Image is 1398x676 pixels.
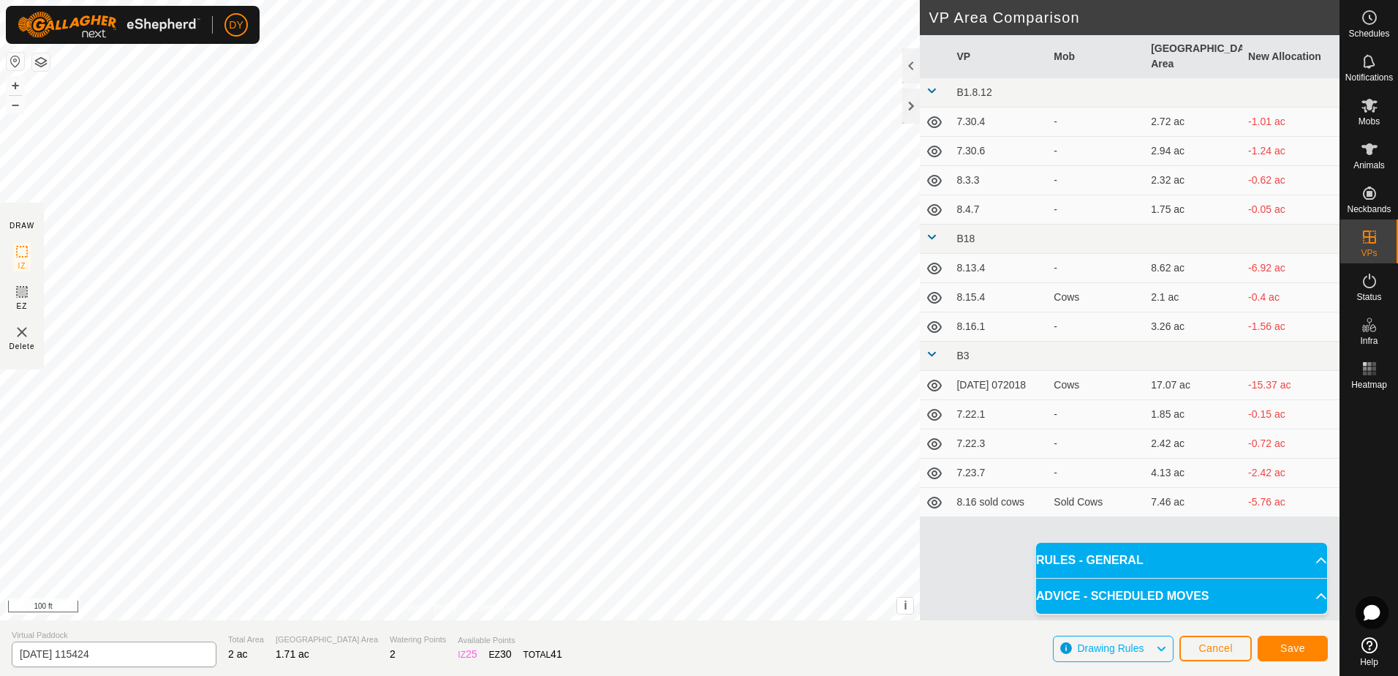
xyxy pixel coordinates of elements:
td: -0.15 ac [1242,400,1340,429]
span: 41 [551,648,562,660]
span: 2 ac [228,648,247,660]
div: EZ [489,647,512,662]
td: -0.4 ac [1242,283,1340,312]
span: Drawing Rules [1077,642,1144,654]
div: - [1054,319,1139,334]
td: 4.13 ac [1145,459,1242,488]
span: Status [1356,293,1381,301]
span: IZ [18,260,26,271]
td: -2.42 ac [1242,459,1340,488]
td: 7.30.4 [951,108,1048,137]
div: - [1054,173,1139,188]
td: -0.05 ac [1242,195,1340,225]
div: - [1054,114,1139,129]
button: Save [1258,636,1328,661]
span: 30 [500,648,512,660]
td: -15.37 ac [1242,371,1340,400]
td: 2.32 ac [1145,166,1242,195]
td: 2.94 ac [1145,137,1242,166]
td: [DATE] 072018 [951,371,1048,400]
th: New Allocation [1242,35,1340,78]
span: 25 [466,648,477,660]
span: EZ [17,301,28,312]
h2: VP Area Comparison [929,9,1340,26]
span: Save [1280,642,1305,654]
div: Cows [1054,290,1139,305]
span: Help [1360,658,1378,666]
td: -1.01 ac [1242,108,1340,137]
span: Notifications [1345,73,1393,82]
td: 7.23.7 [951,459,1048,488]
td: 2.42 ac [1145,429,1242,459]
span: Neckbands [1347,205,1391,214]
td: 8.16 sold cows [951,488,1048,517]
span: DY [229,18,243,33]
span: Mobs [1359,117,1380,126]
a: Contact Us [475,601,518,615]
img: Gallagher Logo [18,12,200,38]
span: Animals [1353,161,1385,170]
th: [GEOGRAPHIC_DATA] Area [1145,35,1242,78]
div: Sold Cows [1054,495,1139,510]
th: VP [951,35,1048,78]
span: Infra [1360,337,1378,345]
td: 8.16.1 [951,312,1048,342]
div: DRAW [10,220,34,231]
span: ADVICE - SCHEDULED MOVES [1036,587,1209,605]
img: VP [13,323,31,341]
td: -1.24 ac [1242,137,1340,166]
p-accordion-header: RULES - GENERAL [1036,543,1327,578]
td: -1.56 ac [1242,312,1340,342]
div: - [1054,202,1139,217]
span: B18 [956,233,975,244]
button: i [897,598,913,614]
td: 8.3.3 [951,166,1048,195]
div: IZ [458,647,477,662]
span: B3 [956,350,969,361]
div: - [1054,436,1139,451]
td: 7.30.6 [951,137,1048,166]
span: Heatmap [1351,380,1387,389]
td: 8.13.4 [951,254,1048,283]
td: 3.26 ac [1145,312,1242,342]
td: -0.62 ac [1242,166,1340,195]
span: i [904,599,907,612]
td: 7.22.3 [951,429,1048,459]
div: - [1054,260,1139,276]
td: 7.22.1 [951,400,1048,429]
span: Available Points [458,634,562,647]
div: - [1054,407,1139,422]
p-accordion-header: ADVICE - SCHEDULED MOVES [1036,579,1327,614]
td: 8.15.4 [951,283,1048,312]
span: Delete [10,341,35,352]
td: 17.07 ac [1145,371,1242,400]
span: Watering Points [390,634,446,646]
td: -0.72 ac [1242,429,1340,459]
td: 8.4.7 [951,195,1048,225]
span: 2 [390,648,396,660]
td: -6.92 ac [1242,254,1340,283]
button: Reset Map [7,53,24,70]
span: Schedules [1348,29,1389,38]
button: – [7,96,24,113]
span: [GEOGRAPHIC_DATA] Area [276,634,378,646]
td: 1.75 ac [1145,195,1242,225]
td: -5.76 ac [1242,488,1340,517]
button: + [7,77,24,94]
a: Help [1340,631,1398,672]
div: - [1054,465,1139,481]
span: Cancel [1198,642,1233,654]
span: VPs [1361,249,1377,258]
td: 2.1 ac [1145,283,1242,312]
a: Privacy Policy [402,601,457,615]
span: B1.8.12 [956,86,991,98]
span: Virtual Paddock [12,629,216,642]
td: 7.46 ac [1145,488,1242,517]
span: Total Area [228,634,264,646]
td: 1.85 ac [1145,400,1242,429]
div: - [1054,143,1139,159]
td: 2.72 ac [1145,108,1242,137]
div: TOTAL [524,647,562,662]
button: Map Layers [32,53,50,71]
span: 1.71 ac [276,648,309,660]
